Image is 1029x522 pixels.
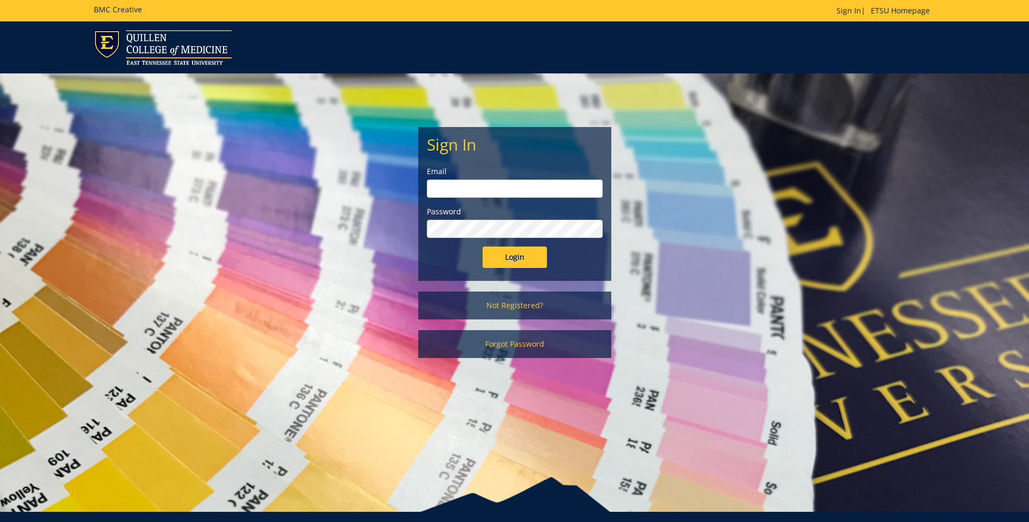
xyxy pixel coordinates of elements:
[483,247,547,268] input: Login
[427,166,603,177] label: Email
[865,5,935,16] a: ETSU Homepage
[427,206,603,217] label: Password
[418,330,611,358] a: Forgot Password
[836,5,861,16] a: Sign In
[836,5,935,16] p: |
[427,136,603,153] h2: Sign In
[94,30,232,65] img: ETSU logo
[418,292,611,319] a: Not Registered?
[94,5,142,13] h5: BMC Creative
